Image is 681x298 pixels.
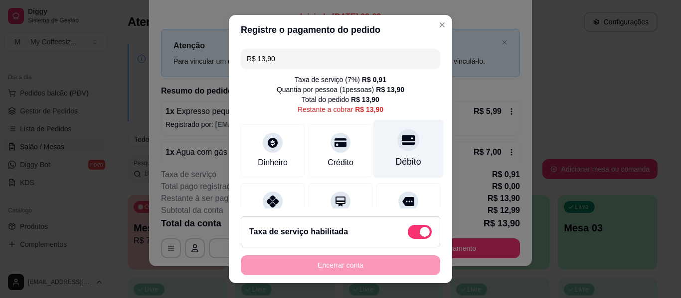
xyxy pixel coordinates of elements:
[295,75,386,85] div: Taxa de serviço ( 7 %)
[351,95,379,104] div: R$ 13,90
[328,157,353,169] div: Crédito
[434,17,450,33] button: Close
[362,75,386,85] div: R$ 0,91
[247,49,434,69] input: Ex.: hambúrguer de cordeiro
[249,226,348,238] h2: Taxa de serviço habilitada
[396,155,421,168] div: Débito
[302,95,379,104] div: Total do pedido
[355,104,383,114] div: R$ 13,90
[229,15,452,45] header: Registre o pagamento do pedido
[298,104,383,114] div: Restante a cobrar
[376,85,404,95] div: R$ 13,90
[258,157,288,169] div: Dinheiro
[277,85,404,95] div: Quantia por pessoa ( 1 pessoas)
